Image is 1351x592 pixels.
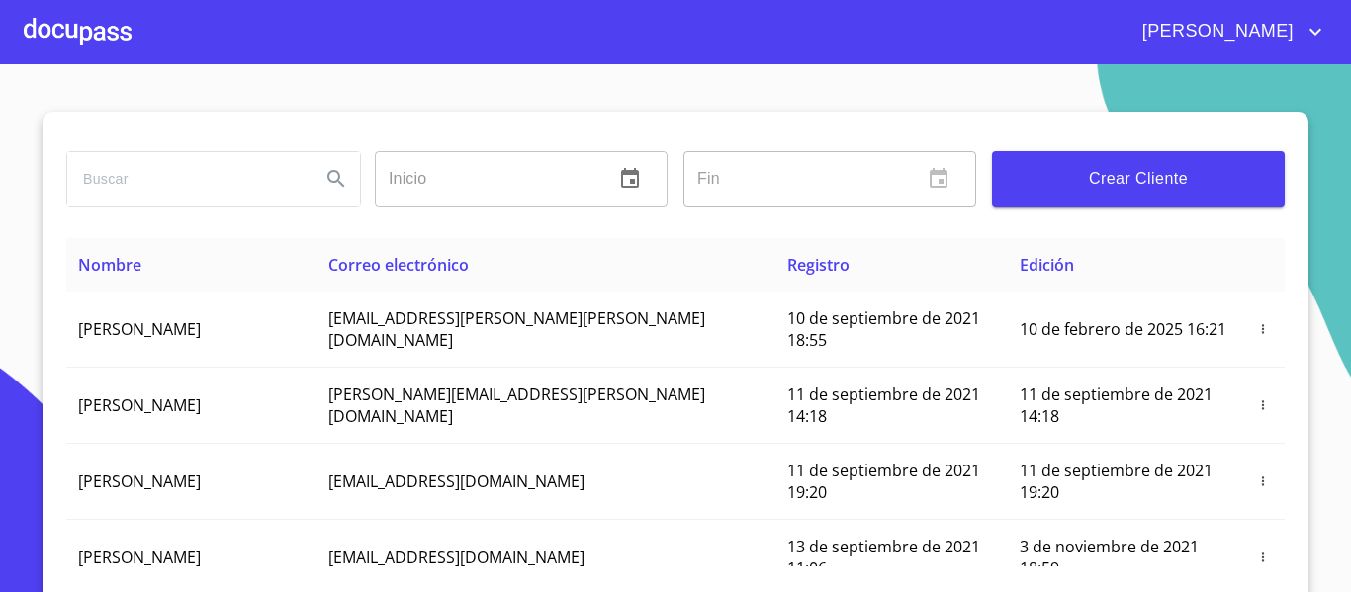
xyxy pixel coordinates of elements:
[1008,165,1269,193] span: Crear Cliente
[78,547,201,568] span: [PERSON_NAME]
[78,318,201,340] span: [PERSON_NAME]
[992,151,1285,207] button: Crear Cliente
[787,307,980,351] span: 10 de septiembre de 2021 18:55
[787,383,980,427] span: 11 de septiembre de 2021 14:18
[787,254,850,276] span: Registro
[78,470,201,492] span: [PERSON_NAME]
[328,307,705,351] span: [EMAIL_ADDRESS][PERSON_NAME][PERSON_NAME][DOMAIN_NAME]
[328,254,469,276] span: Correo electrónico
[78,394,201,416] span: [PERSON_NAME]
[313,155,360,203] button: Search
[1020,383,1213,427] span: 11 de septiembre de 2021 14:18
[1127,16,1304,47] span: [PERSON_NAME]
[328,383,705,427] span: [PERSON_NAME][EMAIL_ADDRESS][PERSON_NAME][DOMAIN_NAME]
[787,536,980,579] span: 13 de septiembre de 2021 11:06
[1020,254,1074,276] span: Edición
[328,470,585,492] span: [EMAIL_ADDRESS][DOMAIN_NAME]
[1020,318,1226,340] span: 10 de febrero de 2025 16:21
[78,254,141,276] span: Nombre
[1127,16,1327,47] button: account of current user
[328,547,585,568] span: [EMAIL_ADDRESS][DOMAIN_NAME]
[1020,536,1199,579] span: 3 de noviembre de 2021 18:59
[1020,460,1213,503] span: 11 de septiembre de 2021 19:20
[787,460,980,503] span: 11 de septiembre de 2021 19:20
[67,152,305,206] input: search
